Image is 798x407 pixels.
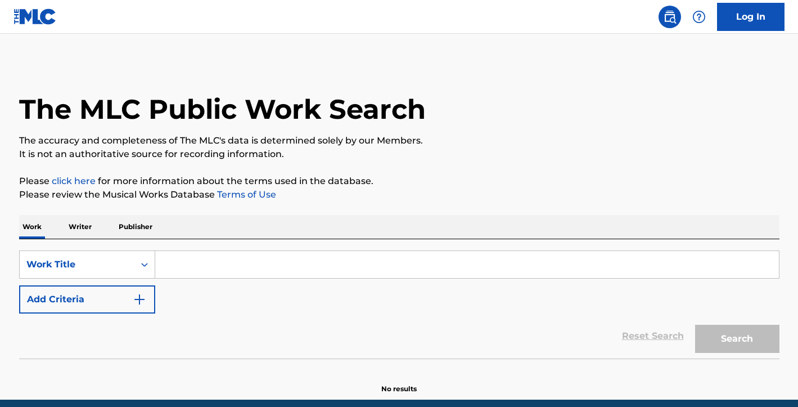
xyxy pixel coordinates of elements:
p: Writer [65,215,95,239]
a: click here [52,176,96,186]
p: No results [381,370,417,394]
div: Work Title [26,258,128,271]
p: Please for more information about the terms used in the database. [19,175,779,188]
img: search [663,10,677,24]
form: Search Form [19,251,779,359]
a: Public Search [659,6,681,28]
div: Help [688,6,710,28]
img: MLC Logo [13,8,57,25]
img: help [692,10,706,24]
p: Publisher [115,215,156,239]
img: 9d2ae6d4665cec9f34b9.svg [133,293,146,306]
p: Work [19,215,45,239]
button: Add Criteria [19,285,155,314]
h1: The MLC Public Work Search [19,92,426,126]
a: Terms of Use [215,189,276,200]
a: Log In [717,3,785,31]
p: Please review the Musical Works Database [19,188,779,202]
iframe: Chat Widget [742,353,798,407]
p: It is not an authoritative source for recording information. [19,147,779,161]
p: The accuracy and completeness of The MLC's data is determined solely by our Members. [19,134,779,147]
